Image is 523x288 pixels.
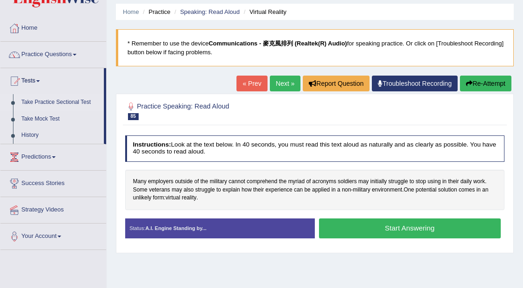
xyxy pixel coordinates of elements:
[217,186,221,194] span: Click to see word definition
[460,178,472,186] span: Click to see word definition
[353,186,370,194] span: Click to see word definition
[123,8,139,15] a: Home
[133,178,147,186] span: Click to see word definition
[473,178,485,186] span: Click to see word definition
[304,186,310,194] span: Click to see word definition
[427,178,440,186] span: Click to see word definition
[370,178,387,186] span: Click to see word definition
[125,135,505,162] h4: Look at the text below. In 40 seconds, you must read this text aloud as naturally and as clearly ...
[236,76,267,91] a: « Prev
[332,186,336,194] span: Click to see word definition
[459,186,475,194] span: Click to see word definition
[17,127,104,144] a: History
[182,194,197,202] span: Click to see word definition
[294,186,303,194] span: Click to see word definition
[0,224,106,247] a: Your Account
[482,186,488,194] span: Click to see word definition
[125,101,361,120] h2: Practice Speaking: Read Aloud
[270,76,300,91] a: Next »
[0,197,106,220] a: Strategy Videos
[153,194,164,202] span: Click to see word definition
[438,186,457,194] span: Click to see word definition
[133,194,152,202] span: Click to see word definition
[319,218,501,238] button: Start Answering
[195,186,215,194] span: Click to see word definition
[0,171,106,194] a: Success Stories
[210,178,227,186] span: Click to see word definition
[242,186,252,194] span: Click to see word definition
[266,186,293,194] span: Click to see word definition
[372,186,402,194] span: Click to see word definition
[253,186,264,194] span: Click to see word definition
[133,186,147,194] span: Click to see word definition
[194,178,199,186] span: Click to see word definition
[149,186,170,194] span: Click to see word definition
[166,194,180,202] span: Click to see word definition
[247,178,277,186] span: Click to see word definition
[342,186,351,194] span: Click to see word definition
[460,76,511,91] button: Re-Attempt
[0,144,106,167] a: Predictions
[140,7,170,16] li: Practice
[184,186,194,194] span: Click to see word definition
[279,178,287,186] span: Click to see word definition
[306,178,311,186] span: Click to see word definition
[312,186,330,194] span: Click to see word definition
[303,76,370,91] button: Report Question
[288,178,305,186] span: Click to see word definition
[416,186,437,194] span: Click to see word definition
[172,186,182,194] span: Click to see word definition
[180,8,240,15] a: Speaking: Read Aloud
[175,178,192,186] span: Click to see word definition
[116,29,514,66] blockquote: * Remember to use the device for speaking practice. Or click on [Troubleshoot Recording] button b...
[229,178,245,186] span: Click to see word definition
[242,7,287,16] li: Virtual Reality
[146,225,207,231] strong: A.I. Engine Standing by...
[128,113,139,120] span: 85
[133,141,171,148] b: Instructions:
[0,15,106,38] a: Home
[209,40,347,47] b: Communications - 麥克風排列 (Realtek(R) Audio)
[442,178,446,186] span: Click to see word definition
[313,178,337,186] span: Click to see word definition
[409,178,414,186] span: Click to see word definition
[0,42,106,65] a: Practice Questions
[200,178,208,186] span: Click to see word definition
[125,170,505,210] div: . - . : .
[0,68,104,91] a: Tests
[125,218,315,239] div: Status:
[358,178,369,186] span: Click to see word definition
[17,111,104,128] a: Take Mock Test
[404,186,414,194] span: Click to see word definition
[223,186,240,194] span: Click to see word definition
[415,178,426,186] span: Click to see word definition
[448,178,459,186] span: Click to see word definition
[389,178,408,186] span: Click to see word definition
[337,186,340,194] span: Click to see word definition
[148,178,173,186] span: Click to see word definition
[17,94,104,111] a: Take Practice Sectional Test
[372,76,458,91] a: Troubleshoot Recording
[338,178,357,186] span: Click to see word definition
[476,186,480,194] span: Click to see word definition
